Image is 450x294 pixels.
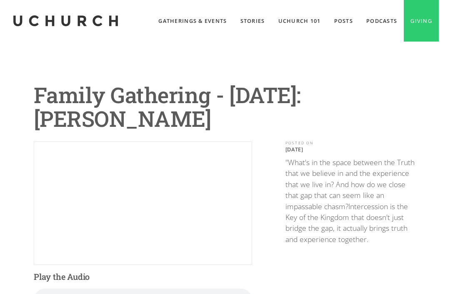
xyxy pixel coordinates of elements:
iframe: YouTube embed [34,142,252,264]
p: [DATE] [285,146,416,153]
div: POSTED ON [285,141,416,145]
h4: Play the Audio [34,272,252,282]
p: "What's in the space between the Truth that we believe in and the experience that we live in? And... [285,157,416,245]
h1: Family Gathering - [DATE]: [PERSON_NAME] [34,83,416,131]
